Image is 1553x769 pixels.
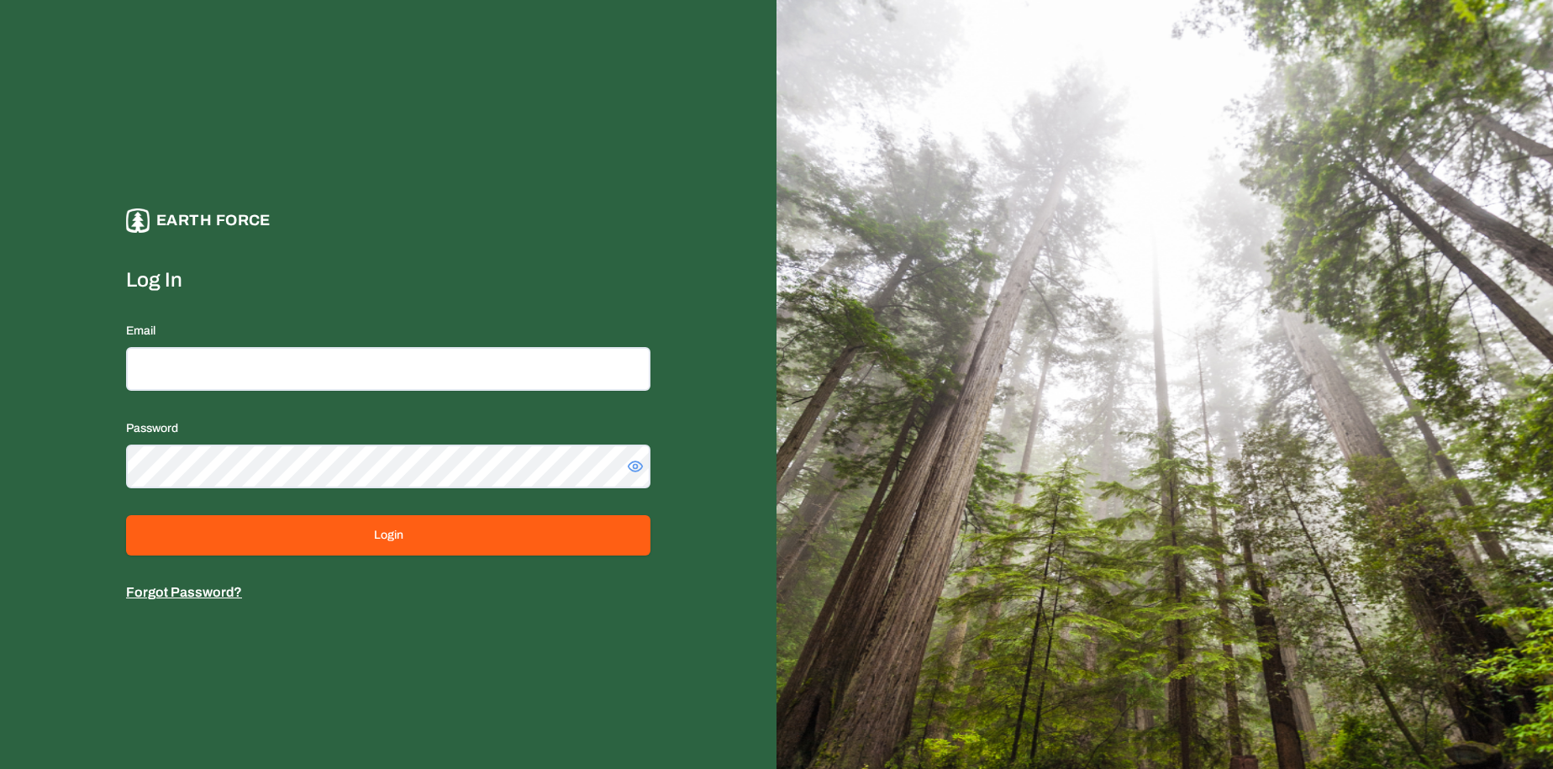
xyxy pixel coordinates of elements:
label: Email [126,324,155,337]
p: Forgot Password? [126,582,650,603]
img: earthforce-logo-white-uG4MPadI.svg [126,208,150,233]
p: Earth force [156,208,271,233]
button: Login [126,515,650,556]
label: Log In [126,266,650,293]
label: Password [126,422,178,435]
